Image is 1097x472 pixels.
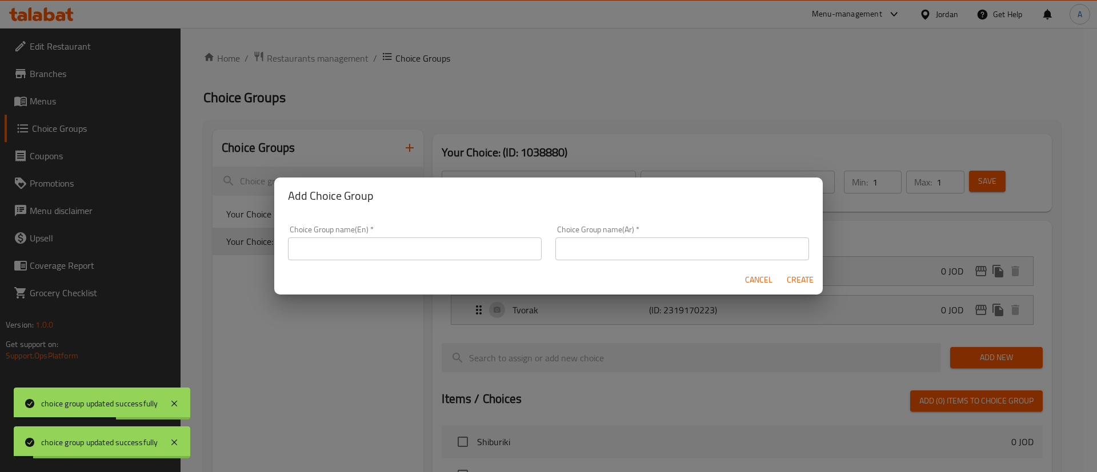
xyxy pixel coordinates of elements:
[782,269,818,291] button: Create
[555,237,809,260] input: Please enter Choice Group name(ar)
[288,187,809,205] h2: Add Choice Group
[745,273,772,287] span: Cancel
[288,237,542,260] input: Please enter Choice Group name(en)
[786,273,814,287] span: Create
[41,397,158,410] div: choice group updated successfully
[41,436,158,449] div: choice group updated successfully
[740,269,777,291] button: Cancel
